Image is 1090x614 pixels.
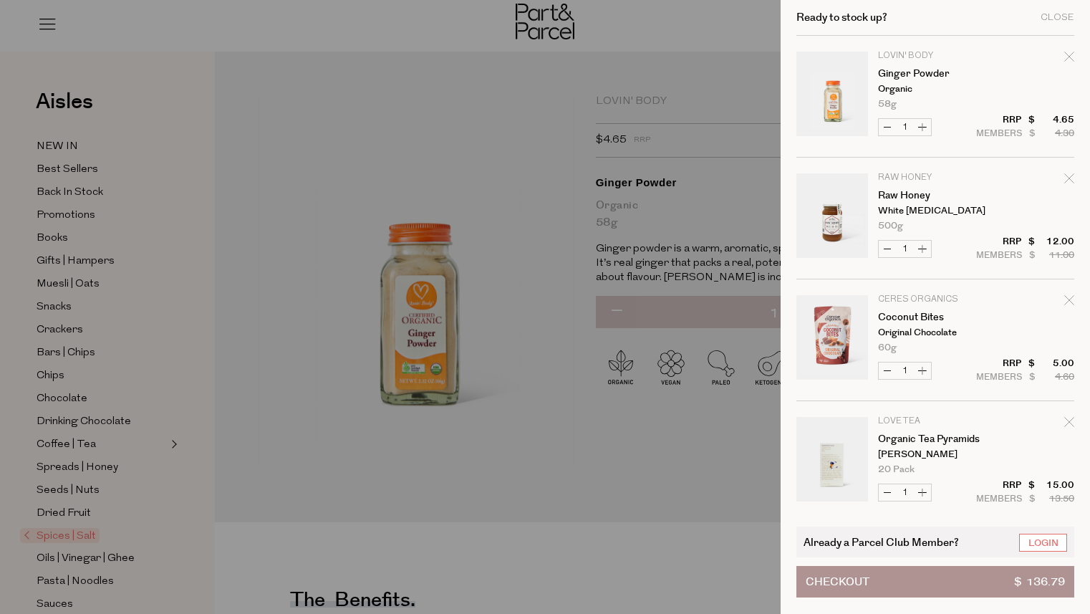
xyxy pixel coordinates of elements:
input: QTY Organic Tea Pyramids [896,484,914,501]
div: Close [1041,13,1074,22]
span: 58g [878,100,897,109]
div: Remove Coconut Bites [1064,293,1074,312]
a: Login [1019,534,1067,552]
input: QTY Coconut Bites [896,363,914,379]
input: QTY Raw Honey [896,241,914,257]
p: Love Tea [878,417,989,426]
p: White [MEDICAL_DATA] [878,206,989,216]
p: [PERSON_NAME] [878,450,989,459]
div: Remove Ginger Powder [1064,49,1074,69]
p: Lovin' Body [878,52,989,60]
span: 500g [878,221,903,231]
a: Coconut Bites [878,312,989,322]
p: Original Chocolate [878,328,989,337]
button: Checkout$ 136.79 [796,566,1074,598]
p: Organic [878,85,989,94]
span: Already a Parcel Club Member? [804,534,959,550]
div: Remove Raw Honey [1064,171,1074,191]
h2: Ready to stock up? [796,12,887,23]
a: Raw Honey [878,191,989,201]
a: Organic Tea Pyramids [878,434,989,444]
span: Checkout [806,567,869,597]
input: QTY Ginger Powder [896,119,914,135]
span: $ 136.79 [1014,567,1065,597]
span: 60g [878,343,897,352]
p: Raw Honey [878,173,989,182]
div: Remove Organic Tea Pyramids [1064,415,1074,434]
p: Ceres Organics [878,295,989,304]
a: Ginger Powder [878,69,989,79]
span: 20 pack [878,465,915,474]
